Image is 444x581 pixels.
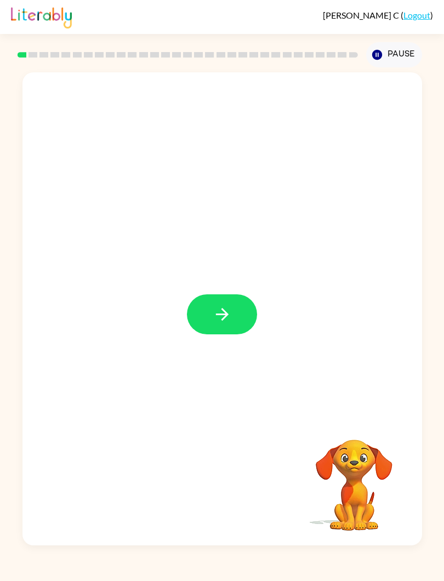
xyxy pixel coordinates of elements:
[11,4,72,29] img: Literably
[366,42,422,67] button: Pause
[403,10,430,20] a: Logout
[323,10,433,20] div: ( )
[323,10,401,20] span: [PERSON_NAME] C
[299,423,409,532] video: Your browser must support playing .mp4 files to use Literably. Please try using another browser.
